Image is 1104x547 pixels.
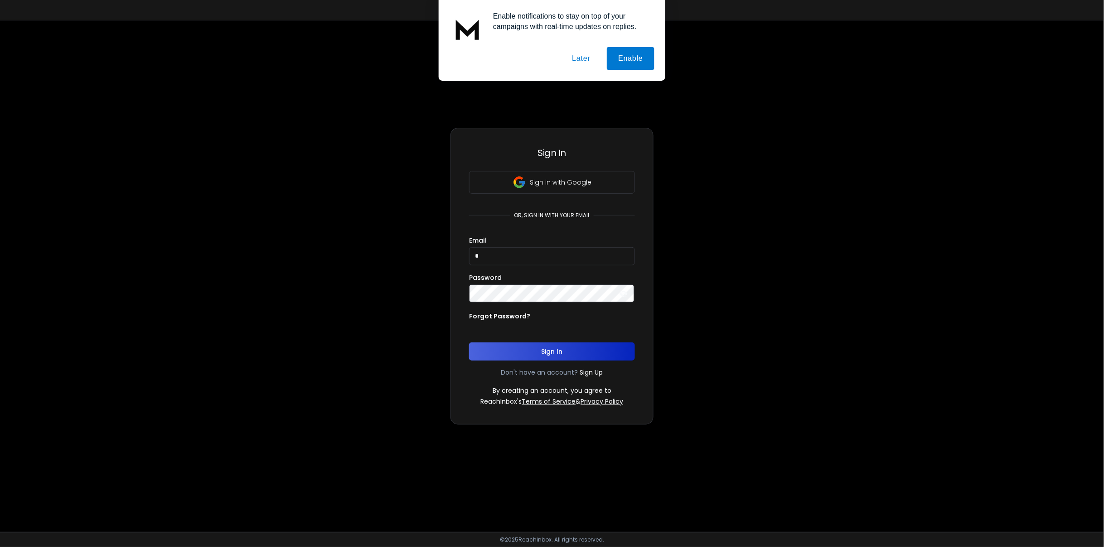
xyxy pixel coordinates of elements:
div: Enable notifications to stay on top of your campaigns with real-time updates on replies. [486,11,654,32]
label: Email [469,237,486,244]
p: ReachInbox's & [481,397,624,406]
p: Don't have an account? [501,368,578,377]
a: Privacy Policy [581,397,624,406]
a: Sign Up [580,368,603,377]
p: © 2025 Reachinbox. All rights reserved. [500,536,604,543]
label: Password [469,274,502,281]
button: Sign in with Google [469,171,635,194]
p: Sign in with Google [530,178,591,187]
button: Enable [607,47,654,70]
p: or, sign in with your email [510,212,594,219]
img: notification icon [450,11,486,47]
button: Sign In [469,342,635,361]
p: By creating an account, you agree to [493,386,611,395]
p: Forgot Password? [469,312,530,321]
a: Terms of Service [522,397,576,406]
button: Later [561,47,601,70]
h3: Sign In [469,147,635,159]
